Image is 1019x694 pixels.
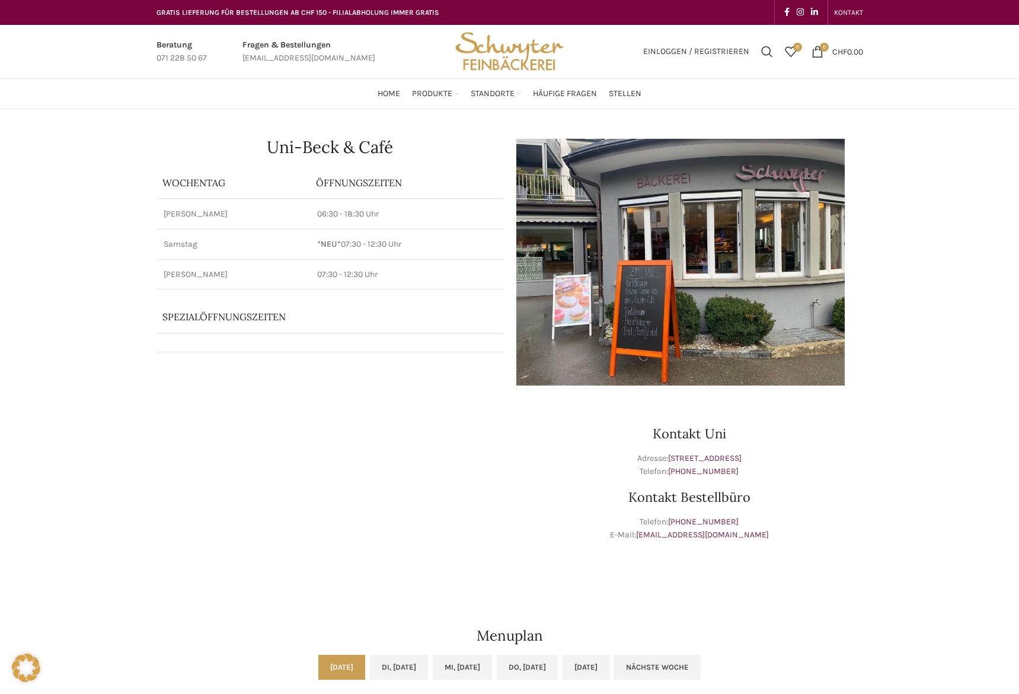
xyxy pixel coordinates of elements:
iframe: schwyter bäckerei dufourstrasse [156,397,504,575]
span: Einloggen / Registrieren [643,47,749,56]
p: Samstag [164,238,304,250]
a: Nächste Woche [614,655,701,680]
p: 07:30 - 12:30 Uhr [317,238,496,250]
a: Einloggen / Registrieren [637,40,755,63]
span: CHF [832,46,847,56]
a: Instagram social link [793,4,807,21]
a: [EMAIL_ADDRESS][DOMAIN_NAME] [636,530,769,540]
a: Do, [DATE] [497,655,558,680]
p: ÖFFNUNGSZEITEN [316,176,497,189]
div: Meine Wunschliste [779,40,803,63]
a: [DATE] [318,655,365,680]
h1: Uni-Beck & Café [156,139,504,155]
a: Infobox link [156,39,207,65]
p: Adresse: Telefon: [516,452,863,479]
a: Linkedin social link [807,4,822,21]
span: 0 [793,43,802,52]
p: [PERSON_NAME] [164,269,304,281]
a: KONTAKT [834,1,863,24]
a: [STREET_ADDRESS] [668,453,742,463]
p: Telefon: E-Mail: [516,515,863,542]
span: GRATIS LIEFERUNG FÜR BESTELLUNGEN AB CHF 150 - FILIALABHOLUNG IMMER GRATIS [156,8,439,17]
a: Mi, [DATE] [433,655,492,680]
span: Produkte [412,88,452,100]
span: Häufige Fragen [533,88,597,100]
a: Suchen [755,40,779,63]
a: [PHONE_NUMBER] [668,517,739,527]
p: Spezialöffnungszeiten [162,310,465,323]
p: 06:30 - 18:30 Uhr [317,208,496,220]
a: Stellen [609,82,641,106]
p: 07:30 - 12:30 Uhr [317,269,496,281]
span: 0 [820,43,829,52]
span: Stellen [609,88,641,100]
div: Main navigation [151,82,869,106]
a: Site logo [451,46,567,56]
a: Infobox link [242,39,375,65]
span: Home [378,88,400,100]
a: Häufige Fragen [533,82,597,106]
a: [PHONE_NUMBER] [668,466,739,476]
a: [DATE] [563,655,609,680]
a: 0 CHF0.00 [806,40,869,63]
h3: Kontakt Uni [516,427,863,440]
bdi: 0.00 [832,46,863,56]
a: Standorte [471,82,521,106]
p: [PERSON_NAME] [164,208,304,220]
h3: Kontakt Bestellbüro [516,491,863,504]
a: Home [378,82,400,106]
a: Facebook social link [781,4,793,21]
h2: Menuplan [156,629,863,643]
a: 0 [779,40,803,63]
span: KONTAKT [834,8,863,17]
a: Produkte [412,82,459,106]
div: Secondary navigation [828,1,869,24]
img: Bäckerei Schwyter [451,25,567,78]
p: Wochentag [162,176,305,189]
span: Standorte [471,88,515,100]
a: Di, [DATE] [370,655,428,680]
